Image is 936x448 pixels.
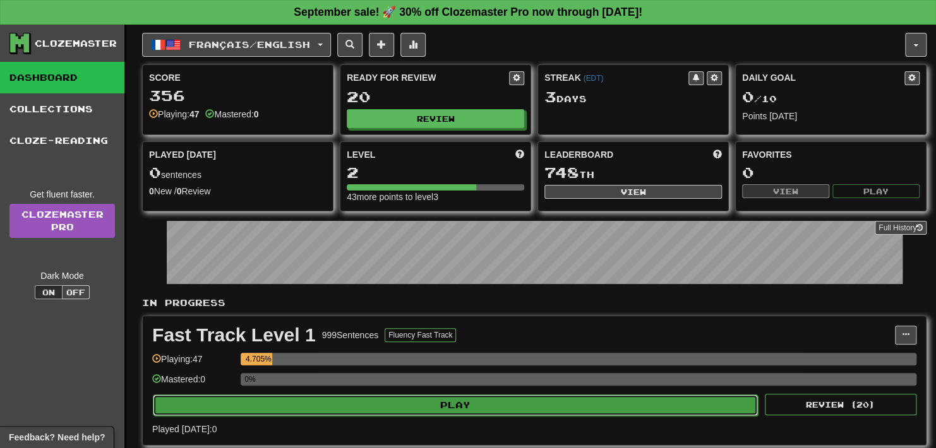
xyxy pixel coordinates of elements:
[347,148,375,161] span: Level
[742,88,754,105] span: 0
[152,326,316,345] div: Fast Track Level 1
[9,188,115,201] div: Get fluent faster.
[400,33,426,57] button: More stats
[337,33,363,57] button: Search sentences
[515,148,524,161] span: Score more points to level up
[369,33,394,57] button: Add sentence to collection
[149,163,161,181] span: 0
[385,328,456,342] button: Fluency Fast Track
[294,6,642,18] strong: September sale! 🚀 30% off Clozemaster Pro now through [DATE]!
[544,165,722,181] div: th
[765,394,916,415] button: Review (20)
[347,71,509,84] div: Ready for Review
[347,165,524,180] div: 2
[35,37,117,50] div: Clozemaster
[189,39,310,50] span: Français / English
[149,88,327,103] div: 356
[583,74,603,83] a: (EDT)
[742,93,777,104] span: / 10
[742,110,920,122] div: Points [DATE]
[9,269,115,282] div: Dark Mode
[153,394,758,416] button: Play
[62,285,90,299] button: Off
[544,163,579,181] span: 748
[254,109,259,119] strong: 0
[832,184,920,198] button: Play
[152,424,217,434] span: Played [DATE]: 0
[149,71,327,84] div: Score
[742,71,904,85] div: Daily Goal
[149,165,327,181] div: sentences
[544,71,688,84] div: Streak
[142,297,927,309] p: In Progress
[177,186,182,196] strong: 0
[347,191,524,203] div: 43 more points to level 3
[875,221,927,235] button: Full History
[347,109,524,128] button: Review
[152,353,234,374] div: Playing: 47
[544,185,722,199] button: View
[149,186,154,196] strong: 0
[713,148,722,161] span: This week in points, UTC
[189,109,200,119] strong: 47
[544,89,722,105] div: Day s
[347,89,524,105] div: 20
[149,185,327,197] div: New / Review
[544,148,613,161] span: Leaderboard
[142,33,331,57] button: Français/English
[742,184,829,198] button: View
[544,88,556,105] span: 3
[742,148,920,161] div: Favorites
[742,165,920,180] div: 0
[322,329,379,341] div: 999 Sentences
[35,285,63,299] button: On
[149,148,216,161] span: Played [DATE]
[152,373,234,394] div: Mastered: 0
[9,204,115,238] a: ClozemasterPro
[205,108,258,121] div: Mastered:
[9,431,105,444] span: Open feedback widget
[149,108,199,121] div: Playing:
[244,353,272,365] div: 4.705%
